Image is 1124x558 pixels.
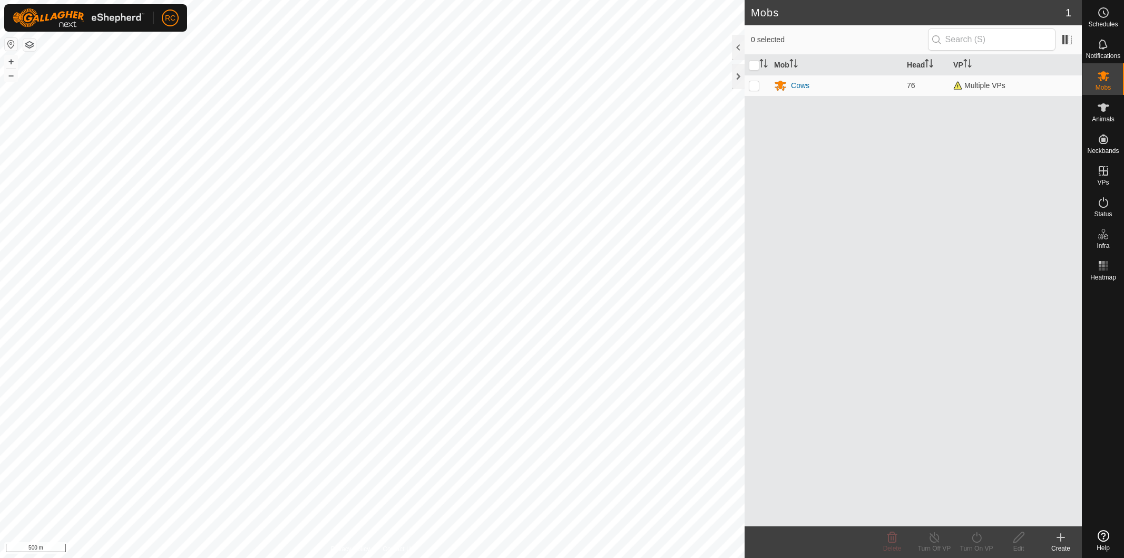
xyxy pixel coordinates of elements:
span: Neckbands [1087,148,1119,154]
th: Head [903,55,949,75]
span: 1 [1066,5,1071,21]
button: + [5,55,17,68]
div: Turn On VP [955,544,998,553]
a: Help [1082,526,1124,555]
h2: Mobs [751,6,1066,19]
input: Search (S) [928,28,1055,51]
p-sorticon: Activate to sort [963,61,972,69]
span: Heatmap [1090,274,1116,281]
th: VP [949,55,1082,75]
span: Help [1097,545,1110,551]
span: 0 selected [751,34,928,45]
button: Reset Map [5,38,17,51]
span: Schedules [1088,21,1118,27]
img: Gallagher Logo [13,8,144,27]
span: Status [1094,211,1112,217]
p-sorticon: Activate to sort [759,61,768,69]
div: Edit [998,544,1040,553]
div: Turn Off VP [913,544,955,553]
th: Mob [770,55,903,75]
span: Infra [1097,243,1109,249]
div: Create [1040,544,1082,553]
span: VPs [1097,179,1109,186]
a: Contact Us [383,544,414,554]
span: Mobs [1096,84,1111,91]
span: RC [165,13,175,24]
div: Cows [791,80,809,91]
p-sorticon: Activate to sort [925,61,933,69]
button: Map Layers [23,39,36,51]
span: Delete [883,545,902,552]
span: 76 [907,81,915,90]
span: Notifications [1086,53,1120,59]
span: Multiple VPs [953,81,1005,90]
a: Privacy Policy [331,544,370,554]
span: Animals [1092,116,1115,122]
button: – [5,69,17,82]
p-sorticon: Activate to sort [789,61,798,69]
